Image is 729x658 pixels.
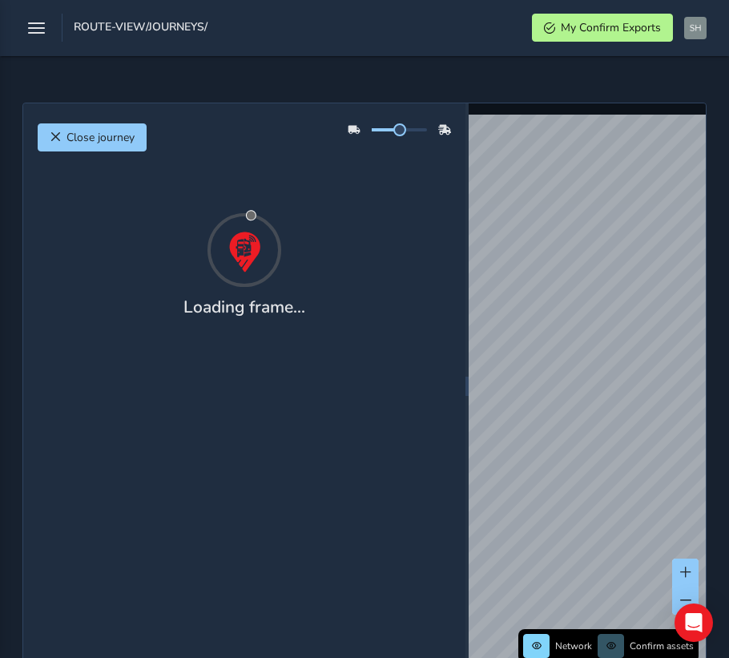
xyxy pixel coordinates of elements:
div: Open Intercom Messenger [675,604,713,642]
h4: Loading frame... [183,297,305,317]
img: diamond-layout [684,17,707,39]
span: My Confirm Exports [561,20,661,35]
button: Close journey [38,123,147,151]
span: route-view/journeys/ [74,19,207,42]
span: Confirm assets [630,640,694,652]
span: Close journey [66,130,135,145]
button: My Confirm Exports [532,14,673,42]
span: Network [555,640,592,652]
